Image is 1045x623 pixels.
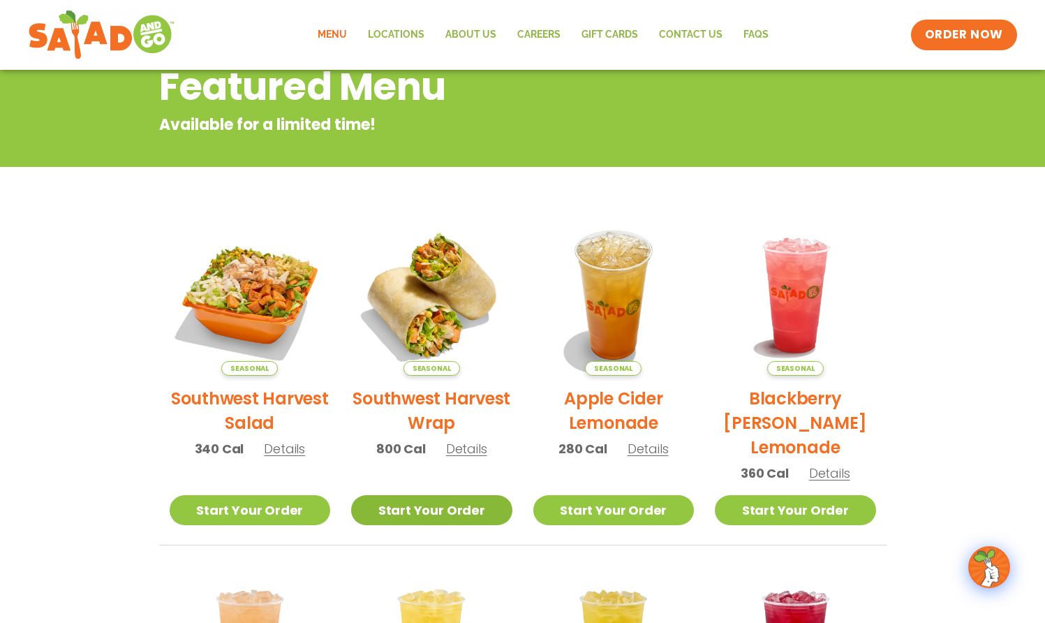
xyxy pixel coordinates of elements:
a: Careers [507,19,571,51]
h2: Blackberry [PERSON_NAME] Lemonade [715,386,876,460]
a: FAQs [733,19,779,51]
h2: Featured Menu [159,59,774,115]
span: Seasonal [221,361,278,376]
nav: Menu [307,19,779,51]
img: Product photo for Southwest Harvest Wrap [351,214,512,376]
span: Details [264,440,305,457]
span: 360 Cal [741,464,789,483]
a: ORDER NOW [911,20,1017,50]
span: 280 Cal [558,439,607,458]
h2: Southwest Harvest Salad [170,386,331,435]
span: Seasonal [767,361,824,376]
span: Details [446,440,487,457]
a: About Us [435,19,507,51]
h2: Southwest Harvest Wrap [351,386,512,435]
a: Start Your Order [715,495,876,525]
a: Start Your Order [533,495,695,525]
span: Seasonal [403,361,460,376]
a: Start Your Order [351,495,512,525]
img: Product photo for Blackberry Bramble Lemonade [715,214,876,376]
h2: Apple Cider Lemonade [533,386,695,435]
p: Available for a limited time! [159,113,774,136]
a: Menu [307,19,357,51]
span: Details [809,464,850,482]
img: wpChatIcon [970,548,1009,587]
span: 800 Cal [376,439,426,458]
span: Details [628,440,669,457]
img: new-SAG-logo-768×292 [28,7,175,63]
a: Locations [357,19,435,51]
span: Seasonal [585,361,642,376]
a: Contact Us [649,19,733,51]
a: GIFT CARDS [571,19,649,51]
img: Product photo for Apple Cider Lemonade [533,214,695,376]
span: 340 Cal [195,439,244,458]
a: Start Your Order [170,495,331,525]
span: ORDER NOW [925,27,1003,43]
img: Product photo for Southwest Harvest Salad [170,214,331,376]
